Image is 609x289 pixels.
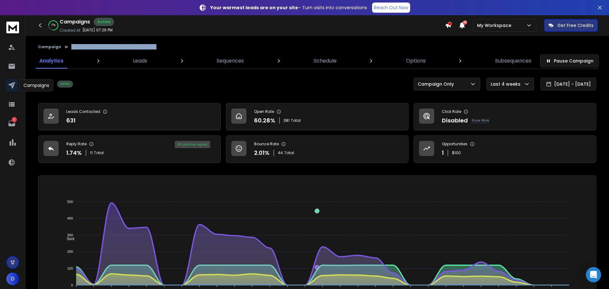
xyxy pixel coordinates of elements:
[254,141,279,147] p: Bounce Rate
[442,141,468,147] p: Opportunities
[60,28,81,33] p: Created At:
[291,118,301,123] span: Total
[406,57,426,65] p: Options
[217,57,244,65] p: Sequences
[442,148,444,157] p: 1
[254,148,270,157] p: 2.01 %
[254,109,274,114] p: Open Rate
[213,53,248,69] a: Sequences
[62,237,75,241] span: Sent
[210,4,367,11] p: – Turn visits into conversations
[491,81,523,87] p: Last 4 weeks
[67,250,73,253] tspan: 200
[71,283,73,287] tspan: 0
[51,23,56,27] p: 77 %
[36,53,67,69] a: Analytics
[66,109,100,114] p: Leads Contacted
[38,44,61,49] button: Campaign
[90,150,93,155] span: 11
[463,20,467,25] span: 50
[310,53,340,69] a: Schedule
[254,116,275,125] p: 60.28 %
[82,28,113,33] p: [DATE] 07:26 PM
[66,148,82,157] p: 1.74 %
[67,233,73,237] tspan: 300
[94,18,114,26] div: Active
[210,4,298,11] strong: Your warmest leads are on your site
[557,22,593,29] p: Get Free Credits
[544,19,598,32] button: Get Free Credits
[284,118,290,123] span: 381
[5,117,18,130] a: 1
[66,116,75,125] p: 631
[452,150,461,155] p: $ 100
[540,78,596,90] button: [DATE] - [DATE]
[39,57,63,65] p: Analytics
[442,109,461,114] p: Click Rate
[414,135,596,163] a: Opportunities1$100
[6,273,19,285] button: D
[67,266,73,270] tspan: 100
[67,200,73,204] tspan: 500
[442,116,468,125] p: Disabled
[586,267,601,282] div: Open Intercom Messenger
[133,57,147,65] p: Leads
[66,141,87,147] p: Reply Rate
[472,118,489,123] p: Know More
[57,81,73,88] div: Active
[314,57,337,65] p: Schedule
[226,103,409,130] a: Open Rate60.28%381Total
[175,141,210,148] div: 9 % positive replies
[6,22,19,33] img: logo
[129,53,151,69] a: Leads
[71,44,156,49] p: The DaVinci Awards - [GEOGRAPHIC_DATA]
[67,216,73,220] tspan: 400
[418,81,456,87] p: Campaign Only
[226,135,409,163] a: Bounce Rate2.01%44Total
[284,150,294,155] span: Total
[374,4,408,11] p: Reach Out Now
[402,53,429,69] a: Options
[38,135,221,163] a: Reply Rate1.74%11Total9% positive replies
[477,22,514,29] p: My Workspace
[94,150,104,155] span: Total
[540,55,599,67] button: Pause Campaign
[19,79,53,91] div: Campaigns
[414,103,596,130] a: Click RateDisabledKnow More
[372,3,410,13] a: Reach Out Now
[278,150,283,155] span: 44
[491,53,535,69] a: Subsequences
[38,103,221,130] a: Leads Contacted631
[60,18,90,26] h1: Campaigns
[495,57,531,65] p: Subsequences
[12,117,17,122] p: 1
